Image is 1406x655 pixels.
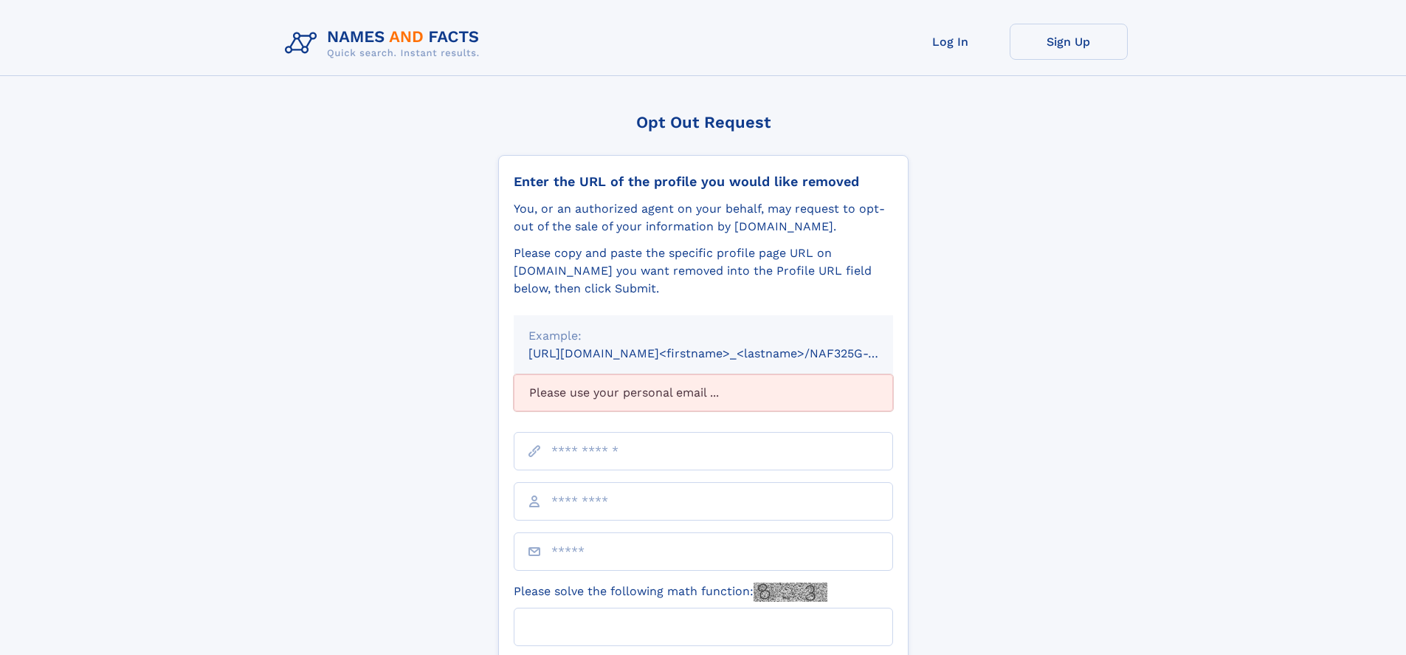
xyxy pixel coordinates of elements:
div: You, or an authorized agent on your behalf, may request to opt-out of the sale of your informatio... [514,200,893,236]
img: Logo Names and Facts [279,24,492,64]
a: Sign Up [1010,24,1128,60]
a: Log In [892,24,1010,60]
div: Enter the URL of the profile you would like removed [514,174,893,190]
div: Please copy and paste the specific profile page URL on [DOMAIN_NAME] you want removed into the Pr... [514,244,893,298]
small: [URL][DOMAIN_NAME]<firstname>_<lastname>/NAF325G-xxxxxxxx [528,346,921,360]
div: Opt Out Request [498,113,909,131]
label: Please solve the following math function: [514,583,827,602]
div: Please use your personal email ... [514,374,893,411]
div: Example: [528,327,878,345]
